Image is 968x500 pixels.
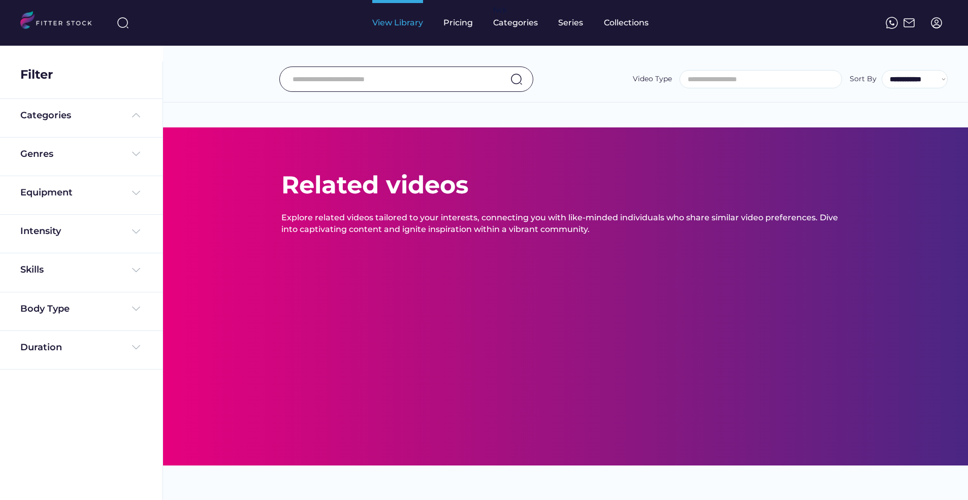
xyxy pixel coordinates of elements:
[130,303,142,315] img: Frame%20%284%29.svg
[20,341,62,354] div: Duration
[372,17,423,28] div: View Library
[850,74,877,84] div: Sort By
[20,225,61,238] div: Intensity
[20,186,73,199] div: Equipment
[20,66,53,83] div: Filter
[443,17,473,28] div: Pricing
[20,263,46,276] div: Skills
[510,73,523,85] img: search-normal.svg
[130,264,142,276] img: Frame%20%284%29.svg
[20,303,70,315] div: Body Type
[558,17,584,28] div: Series
[903,17,915,29] img: Frame%2051.svg
[130,225,142,238] img: Frame%20%284%29.svg
[281,168,468,202] div: Related videos
[20,109,71,122] div: Categories
[604,17,649,28] div: Collections
[130,341,142,353] img: Frame%20%284%29.svg
[130,109,142,121] img: Frame%20%285%29.svg
[493,5,506,15] div: fvck
[20,11,101,32] img: LOGO.svg
[130,187,142,199] img: Frame%20%284%29.svg
[493,17,538,28] div: Categories
[117,17,129,29] img: search-normal%203.svg
[633,74,672,84] div: Video Type
[20,148,53,160] div: Genres
[281,212,850,235] div: Explore related videos tailored to your interests, connecting you with like-minded individuals wh...
[886,17,898,29] img: meteor-icons_whatsapp%20%281%29.svg
[130,148,142,160] img: Frame%20%284%29.svg
[930,17,943,29] img: profile-circle.svg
